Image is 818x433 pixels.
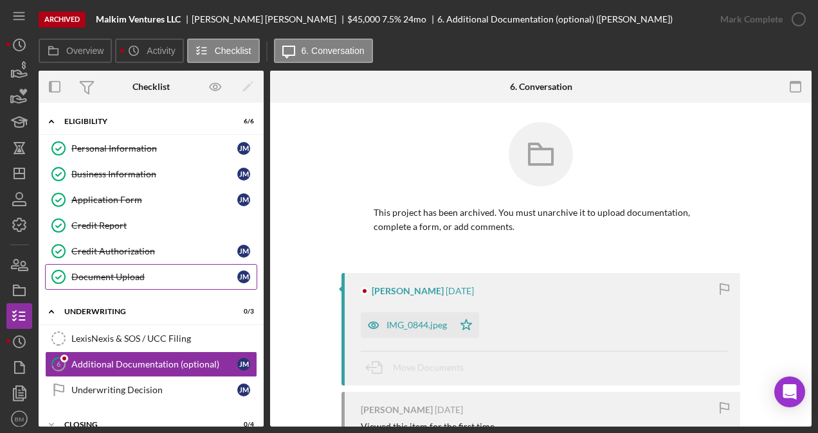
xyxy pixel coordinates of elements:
[132,82,170,92] div: Checklist
[382,14,401,24] div: 7.5 %
[71,385,237,395] div: Underwriting Decision
[45,161,257,187] a: Business InformationJM
[231,308,254,315] div: 0 / 3
[720,6,783,32] div: Mark Complete
[45,264,257,290] a: Document UploadJM
[45,351,257,377] a: 6Additional Documentation (optional)JM
[71,143,237,154] div: Personal Information
[437,14,673,24] div: 6. Additional Documentation (optional) ([PERSON_NAME])
[231,118,254,125] div: 6 / 6
[386,320,447,330] div: IMG_0844.jpeg
[115,39,183,63] button: Activity
[237,168,250,181] div: J M
[57,360,61,368] tspan: 6
[147,46,175,56] label: Activity
[39,39,112,63] button: Overview
[64,421,222,429] div: Closing
[237,384,250,396] div: J M
[237,358,250,371] div: J M
[347,14,380,24] div: $45,000
[45,326,257,351] a: LexisNexis & SOS / UCC Filing
[71,272,237,282] div: Document Upload
[372,286,444,296] div: [PERSON_NAME]
[66,46,104,56] label: Overview
[45,136,257,161] a: Personal InformationJM
[393,362,464,373] span: Move Documents
[707,6,812,32] button: Mark Complete
[45,213,257,238] a: Credit Report
[435,405,463,415] time: 2025-09-10 19:57
[361,421,496,432] div: Viewed this item for the first time.
[302,46,365,56] label: 6. Conversation
[774,376,805,407] div: Open Intercom Messenger
[446,286,474,296] time: 2025-09-23 23:34
[71,195,237,205] div: Application Form
[6,406,32,432] button: BM
[96,14,181,24] b: Malkim Ventures LLC
[187,39,260,63] button: Checklist
[71,333,257,344] div: LexisNexis & SOS / UCC Filing
[274,39,373,63] button: 6. Conversation
[215,46,251,56] label: Checklist
[45,377,257,403] a: Underwriting DecisionJM
[237,193,250,206] div: J M
[71,169,237,179] div: Business Information
[45,238,257,264] a: Credit AuthorizationJM
[403,14,426,24] div: 24 mo
[39,12,86,28] div: Archived
[361,405,433,415] div: [PERSON_NAME]
[237,270,250,283] div: J M
[374,206,708,234] p: This project has been archived. You must unarchive it to upload documentation, complete a form, o...
[231,421,254,429] div: 0 / 4
[71,220,257,231] div: Credit Report
[361,351,477,384] button: Move Documents
[192,14,347,24] div: [PERSON_NAME] [PERSON_NAME]
[237,142,250,155] div: J M
[64,118,222,125] div: Eligibility
[64,308,222,315] div: Underwriting
[237,245,250,258] div: J M
[510,82,572,92] div: 6. Conversation
[15,416,24,423] text: BM
[71,359,237,369] div: Additional Documentation (optional)
[361,312,479,338] button: IMG_0844.jpeg
[45,187,257,213] a: Application FormJM
[71,246,237,256] div: Credit Authorization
